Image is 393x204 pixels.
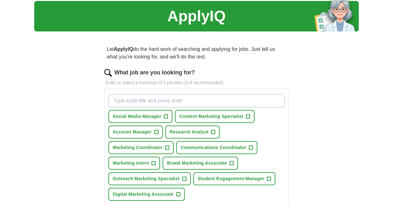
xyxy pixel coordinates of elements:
img: search.png [104,69,112,77]
button: Student Engagement Manager [193,172,276,185]
span: Marketing Coordinator [113,144,163,151]
button: Research Analyst [165,126,220,139]
button: Social Media Manager [108,110,172,123]
strong: ApplyIQ [114,46,133,52]
span: Account Manager [113,129,152,135]
input: Type a job title and press enter [108,94,285,107]
span: Student Engagement Manager [198,175,265,182]
span: Content Marketing Specialist [179,113,243,120]
span: Research Analyst [170,129,209,135]
button: Account Manager [108,126,163,139]
button: Digital Marketing Associate [108,188,185,201]
span: Outreach Marketing Specialist [113,175,180,182]
span: Brand Marketing Associate [167,160,227,167]
span: Social Media Manager [113,113,161,120]
h1: ApplyIQ [167,5,226,28]
span: Communications Coordinator [181,144,246,151]
p: Enter or select a minimum of 3 job titles (4-8 recommended) [104,79,289,86]
p: Let do the hard work of searching and applying for jobs. Just tell us what you're looking for, an... [104,43,289,63]
span: Digital Marketing Associate [113,191,174,198]
label: What job are you looking for? [114,68,195,77]
button: Content Marketing Specialist [175,110,254,123]
button: Communications Coordinator [176,141,257,154]
button: Brand Marketing Associate [163,157,238,170]
span: Marketing Intern [113,160,149,167]
button: Marketing Coordinator [108,141,174,154]
button: Marketing Intern [108,157,160,170]
button: Outreach Marketing Specialist [108,172,191,185]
